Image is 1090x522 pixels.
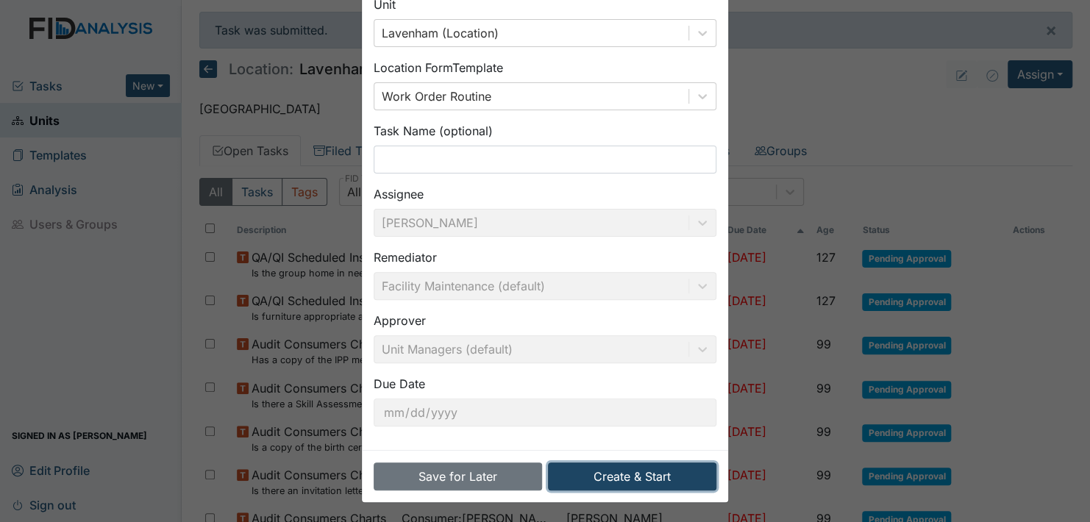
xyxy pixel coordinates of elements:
[374,375,425,393] label: Due Date
[374,249,437,266] label: Remediator
[374,185,424,203] label: Assignee
[382,87,491,105] div: Work Order Routine
[374,462,542,490] button: Save for Later
[374,59,503,76] label: Location Form Template
[382,24,499,42] div: Lavenham (Location)
[374,122,493,140] label: Task Name (optional)
[374,312,426,329] label: Approver
[548,462,716,490] button: Create & Start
